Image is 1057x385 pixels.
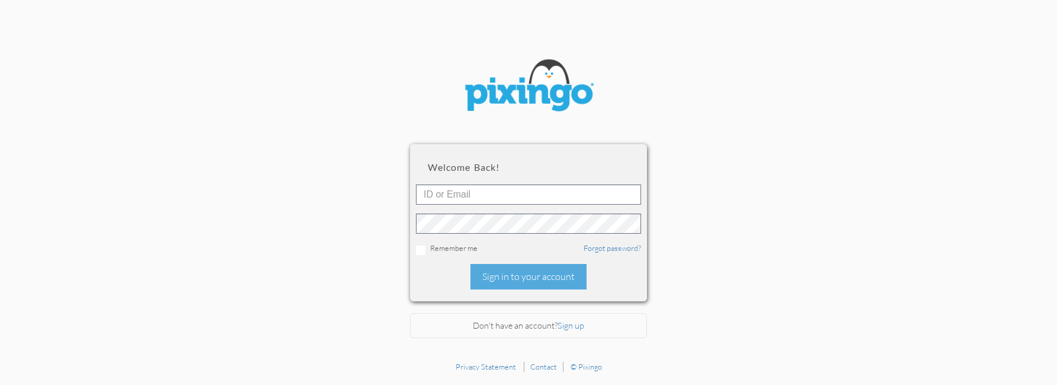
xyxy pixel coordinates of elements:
[530,362,557,371] a: Contact
[456,362,516,371] a: Privacy Statement
[416,184,641,205] input: ID or Email
[470,264,587,289] div: Sign in to your account
[416,243,641,255] div: Remember me
[571,362,602,371] a: © Pixingo
[410,313,647,339] div: Don't have an account?
[457,53,600,120] img: pixingo logo
[584,243,641,253] a: Forgot password?
[428,162,629,173] h2: Welcome back!
[558,320,584,330] a: Sign up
